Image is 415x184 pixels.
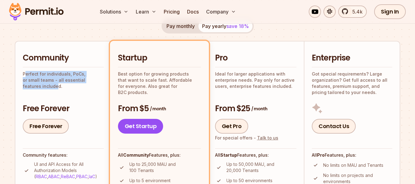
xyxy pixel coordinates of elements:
[23,152,104,158] h4: Community features:
[129,161,201,174] p: Up to 25,000 MAU and 100 Tenants
[349,8,362,15] span: 5.4k
[161,6,182,18] a: Pricing
[23,119,69,134] a: Free Forever
[312,53,392,64] h2: Enterprise
[215,152,297,158] h4: All Features, plus:
[312,152,392,158] h4: All Features, plus:
[185,6,201,18] a: Docs
[163,20,198,32] button: Pay monthly
[118,71,201,96] p: Best option for growing products that want to scale fast. Affordable for everyone. Also great for...
[34,161,104,180] p: UI and API Access for All Authorization Models ( , , , , )
[204,6,238,18] button: Company
[23,71,104,89] p: Perfect for individuals, PoCs, or small teams - all essential features included.
[323,162,383,168] p: No limits on MAU and Tenants
[76,174,88,179] a: PBAC
[215,119,249,134] a: Get Pro
[36,174,47,179] a: RBAC
[89,174,95,179] a: IaC
[317,152,325,158] strong: Pro
[215,103,297,114] h3: From $25
[6,1,66,22] img: Permit logo
[257,135,278,140] a: Talk to us
[312,119,356,134] a: Contact Us
[118,103,201,114] h3: From $5
[118,53,201,64] h2: Startup
[23,103,104,114] h3: Free Forever
[48,174,60,179] a: ABAC
[215,71,297,89] p: Ideal for larger applications with enterprise needs. Pay only for active users, enterprise featur...
[118,119,163,134] a: Get Startup
[123,152,149,158] strong: Community
[23,53,104,64] h2: Community
[251,106,267,112] span: / month
[215,53,297,64] h2: Pro
[226,161,297,174] p: Up to 50,000 MAU, and 20,000 Tenants
[374,4,406,19] a: Sign In
[97,6,131,18] button: Solutions
[133,6,159,18] button: Learn
[215,135,278,141] div: For special offers -
[150,106,166,112] span: / month
[220,152,237,158] strong: Startup
[118,152,201,158] h4: All Features, plus:
[129,178,170,184] p: Up to 5 environment
[226,178,272,184] p: Up to 50 environments
[61,174,75,179] a: ReBAC
[338,6,367,18] a: 5.4k
[312,71,392,96] p: Got special requirements? Large organization? Get full access to all features, premium support, a...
